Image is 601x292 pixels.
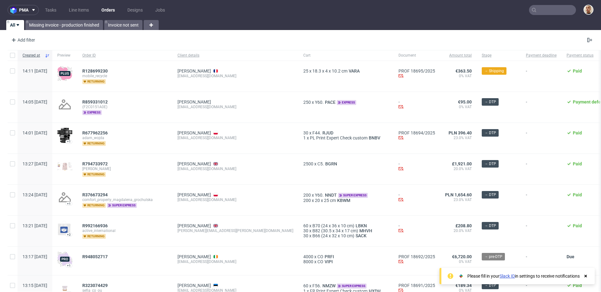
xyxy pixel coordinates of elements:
span: express [337,100,356,105]
div: +1 [67,264,71,267]
span: super express [338,193,368,198]
span: super express [107,203,137,208]
div: - [398,223,435,234]
span: 14:11 [DATE] [23,68,47,73]
span: 1 [303,135,306,140]
img: version_two_editor_design [57,221,72,236]
div: Please fill in your in settings to receive notifications [467,273,580,279]
button: pma [8,5,39,15]
span: 0% VAT [445,73,472,78]
span: Y60. [315,193,324,198]
div: [EMAIL_ADDRESS][DOMAIN_NAME] [177,104,293,109]
a: Invoice not sent [104,20,142,30]
span: adam_wojda [82,135,167,140]
span: R323074429 [82,283,108,288]
div: x [303,223,388,228]
span: £208.80 [455,223,472,228]
span: Client details [177,53,293,58]
img: version_two_editor_design.png [57,128,72,143]
span: 13:27 [DATE] [23,161,47,166]
div: x [303,135,388,140]
div: - [398,99,435,110]
span: 200 [303,193,311,198]
span: 20 x 25 cm [315,198,336,203]
span: F56. [312,283,321,288]
span: → DTP [484,283,496,288]
a: R128699230 [82,68,109,73]
a: R948052717 [82,254,109,259]
div: +1 [67,140,71,143]
span: R992166936 [82,223,108,228]
span: - [526,130,557,146]
span: R794733972 [82,161,108,166]
span: → DTP [484,223,496,229]
span: 250 [303,100,311,105]
span: PL Print Expert Check custom [310,135,367,140]
div: +2 [67,233,71,236]
span: BNBV [367,135,382,140]
span: 14:05 [DATE] [23,99,47,104]
img: logo [10,7,19,14]
a: NMZW [321,283,337,288]
a: PROF 18691/2025 [398,283,435,288]
span: Preview [57,53,72,58]
span: → DTP [484,192,496,198]
span: - [526,223,557,239]
span: 18.3 x 4 x 10.2 cm [312,68,347,73]
div: x [303,130,388,135]
span: mobile_recycle [82,73,167,78]
a: R323074429 [82,283,109,288]
span: 60 [303,223,308,228]
a: All [6,20,24,30]
a: Tasks [41,5,60,15]
span: Order ID [82,53,167,58]
a: R859331012 [82,99,109,104]
span: 60 [303,283,308,288]
a: MHVH [358,228,373,233]
span: - [526,161,557,177]
div: x [303,161,388,166]
a: [PERSON_NAME] [177,254,211,259]
span: → pre-DTP [484,254,502,259]
div: [EMAIL_ADDRESS][DOMAIN_NAME] [177,73,293,78]
span: Paid [573,192,582,197]
span: super express [337,284,367,289]
div: x [303,254,388,259]
span: B66 (24 x 32 x 10 cm) [312,233,354,238]
span: B82 (30.5 x 34 x 17 cm) [312,228,358,233]
span: 30 [303,130,308,135]
span: Created at [23,53,42,58]
div: x [303,228,388,233]
a: LBKN [354,223,368,228]
div: - [398,161,435,172]
span: 0% VAT [445,259,472,264]
span: 0% VAT [445,104,472,109]
span: returning [82,172,106,177]
span: VIPI [323,259,334,264]
div: +1 [67,202,71,205]
a: SACK [354,233,368,238]
a: R677962256 [82,130,109,135]
span: pma [19,8,28,12]
span: 200 [303,198,311,203]
span: 13:24 [DATE] [23,192,47,197]
span: PRFI [323,254,335,259]
div: x [303,259,388,264]
span: 23.0% VAT [445,135,472,140]
a: [PERSON_NAME] [177,283,211,288]
div: x [303,99,388,105]
span: KBWM [336,198,352,203]
span: - [526,192,557,208]
img: Bartłomiej Leśniczuk [584,5,593,14]
div: x [303,192,388,198]
span: comfort_property_magdalena_grochulska [82,197,167,202]
a: R376673294 [82,192,109,197]
a: Missing invoice - production finished [25,20,103,30]
span: express [82,110,102,115]
span: €363.50 [455,68,472,73]
span: RJUD [321,130,335,135]
span: 25 [303,68,308,73]
span: 30 [303,233,308,238]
